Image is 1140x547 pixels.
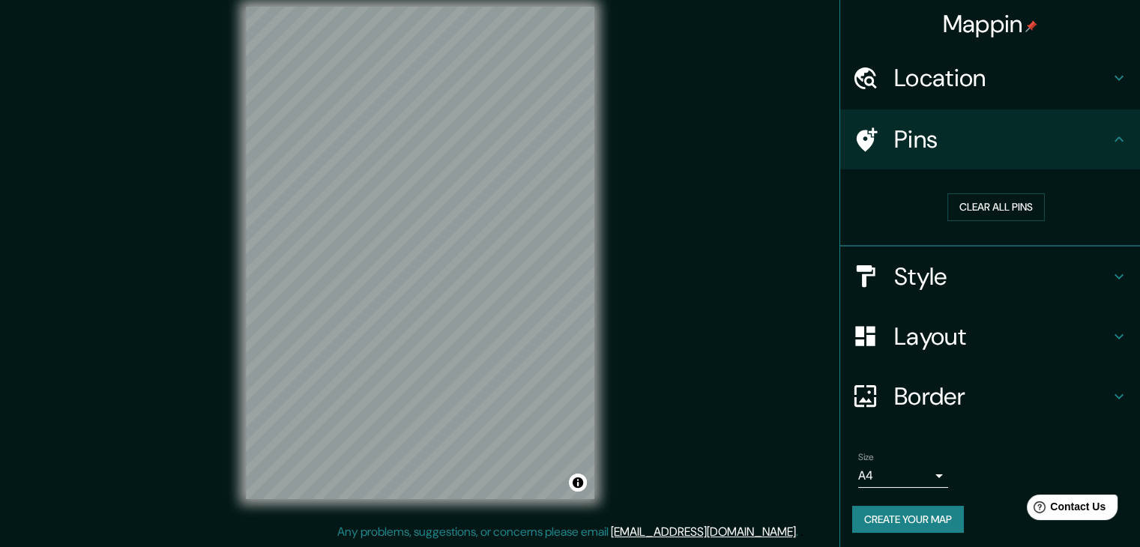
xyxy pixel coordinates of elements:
[943,9,1038,39] h4: Mappin
[858,450,874,463] label: Size
[337,523,798,541] p: Any problems, suggestions, or concerns please email .
[840,48,1140,108] div: Location
[840,366,1140,426] div: Border
[1025,20,1037,32] img: pin-icon.png
[611,524,796,540] a: [EMAIL_ADDRESS][DOMAIN_NAME]
[1007,489,1124,531] iframe: Help widget launcher
[894,124,1110,154] h4: Pins
[894,381,1110,411] h4: Border
[947,193,1045,221] button: Clear all pins
[894,63,1110,93] h4: Location
[858,464,948,488] div: A4
[800,523,803,541] div: .
[894,262,1110,291] h4: Style
[569,474,587,492] button: Toggle attribution
[840,306,1140,366] div: Layout
[798,523,800,541] div: .
[246,7,594,499] canvas: Map
[852,506,964,534] button: Create your map
[894,321,1110,351] h4: Layout
[840,247,1140,306] div: Style
[840,109,1140,169] div: Pins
